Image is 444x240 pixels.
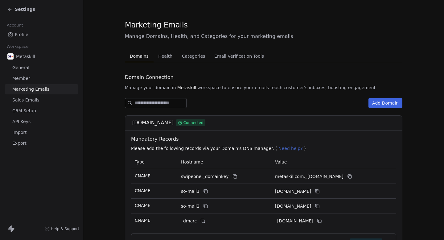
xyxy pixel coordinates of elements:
[181,173,229,180] span: swipeone._domainkey
[368,98,402,108] button: Add Domain
[131,145,399,151] p: Please add the following records via your Domain's DNS manager. ( )
[5,127,78,138] a: Import
[181,218,197,224] span: _dmarc
[5,117,78,127] a: API Keys
[181,159,203,164] span: Hostname
[15,31,28,38] span: Profile
[12,129,27,136] span: Import
[183,120,203,126] span: Connected
[5,138,78,148] a: Export
[45,226,79,231] a: Help & Support
[5,30,78,40] a: Profile
[125,85,176,91] span: Manage your domain in
[135,188,150,193] span: CNAME
[125,20,188,30] span: Marketing Emails
[275,173,343,180] span: metaskillcom._domainkey.swipeone.email
[284,85,376,91] span: customer's inboxes, boosting engagement
[16,53,35,60] span: Metaskill
[5,95,78,105] a: Sales Emails
[156,52,175,60] span: Health
[7,6,35,12] a: Settings
[179,52,208,60] span: Categories
[177,85,196,91] span: Metaskill
[12,86,49,93] span: Marketing Emails
[12,108,36,114] span: CRM Setup
[51,226,79,231] span: Help & Support
[278,146,303,151] span: Need help?
[12,75,30,82] span: Member
[181,203,199,209] span: so-mail2
[5,106,78,116] a: CRM Setup
[127,52,151,60] span: Domains
[4,21,26,30] span: Account
[135,173,150,178] span: CNAME
[275,159,287,164] span: Value
[275,218,313,224] span: _dmarc.swipeone.email
[132,119,174,126] span: [DOMAIN_NAME]
[125,33,402,40] span: Manage Domains, Health, and Categories for your marketing emails
[5,63,78,73] a: General
[125,74,174,81] span: Domain Connection
[12,118,31,125] span: API Keys
[135,203,150,208] span: CNAME
[131,135,399,143] span: Mandatory Records
[5,73,78,84] a: Member
[4,42,31,51] span: Workspace
[7,53,14,60] img: AVATAR%20METASKILL%20-%20Colori%20Positivo.png
[15,6,35,12] span: Settings
[135,218,150,223] span: CNAME
[275,203,311,209] span: metaskillcom2.swipeone.email
[5,84,78,94] a: Marketing Emails
[197,85,282,91] span: workspace to ensure your emails reach
[212,52,266,60] span: Email Verification Tools
[181,188,199,195] span: so-mail1
[135,159,174,165] p: Type
[12,97,39,103] span: Sales Emails
[12,140,27,147] span: Export
[275,188,311,195] span: metaskillcom1.swipeone.email
[12,64,29,71] span: General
